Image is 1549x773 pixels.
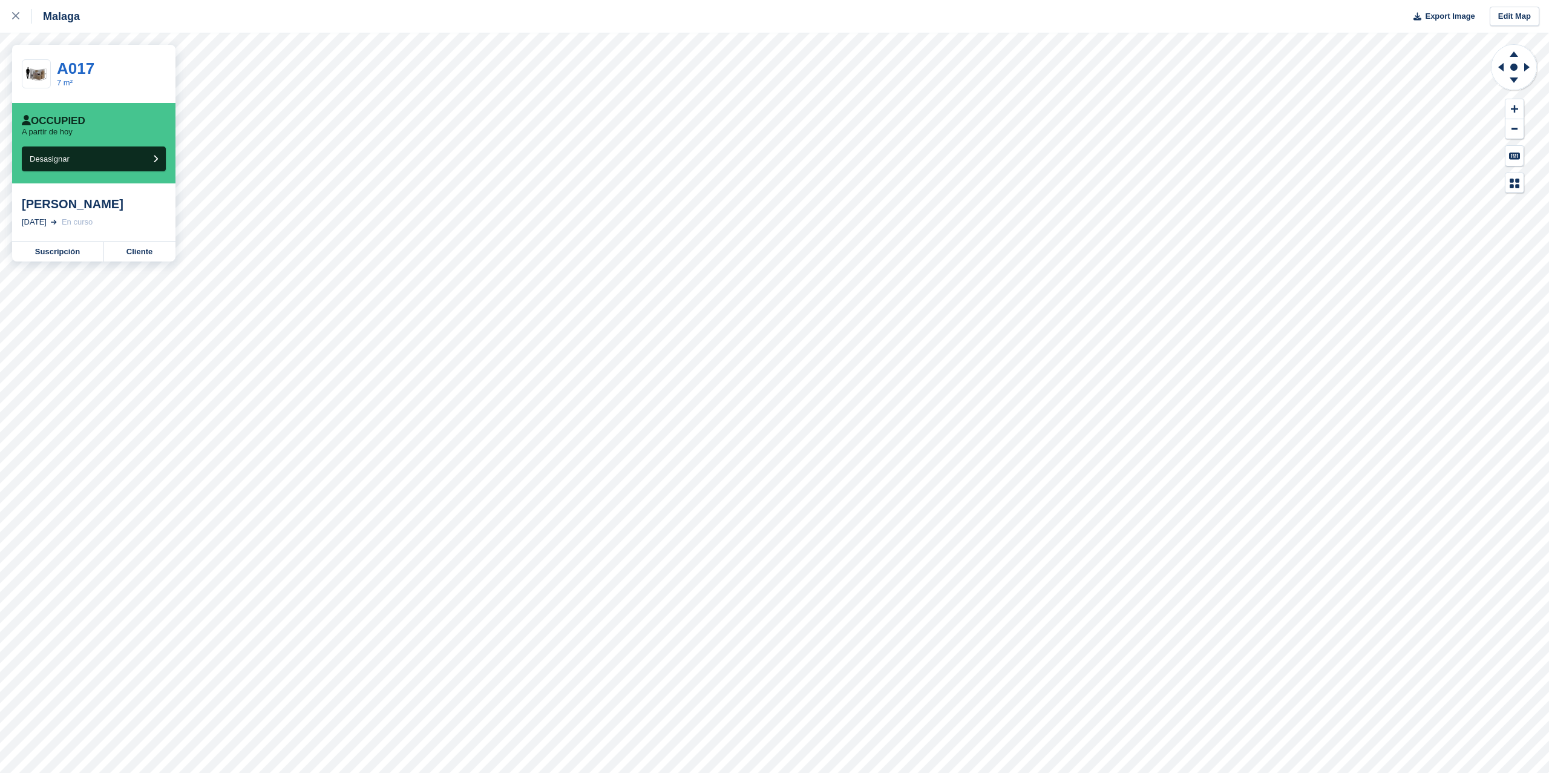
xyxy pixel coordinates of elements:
[57,78,73,87] a: 7 m²
[22,64,50,85] img: 2m2-unit.jpg
[22,127,73,137] p: A partir de hoy
[1505,99,1524,119] button: Zoom In
[30,154,70,163] span: Desasignar
[32,9,80,24] div: Malaga
[1425,10,1475,22] span: Export Image
[1505,119,1524,139] button: Zoom Out
[1505,146,1524,166] button: Keyboard Shortcuts
[22,115,85,127] div: Occupied
[22,146,166,171] button: Desasignar
[22,197,166,211] div: [PERSON_NAME]
[1406,7,1475,27] button: Export Image
[62,216,93,228] div: En curso
[51,220,57,225] img: arrow-right-light-icn-cde0832a797a2874e46488d9cf13f60e5c3a73dbe684e267c42b8395dfbc2abf.svg
[1505,173,1524,193] button: Map Legend
[1490,7,1539,27] a: Edit Map
[103,242,175,262] a: Cliente
[57,59,94,77] a: A017
[22,216,47,228] div: [DATE]
[12,242,103,262] a: Suscripción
